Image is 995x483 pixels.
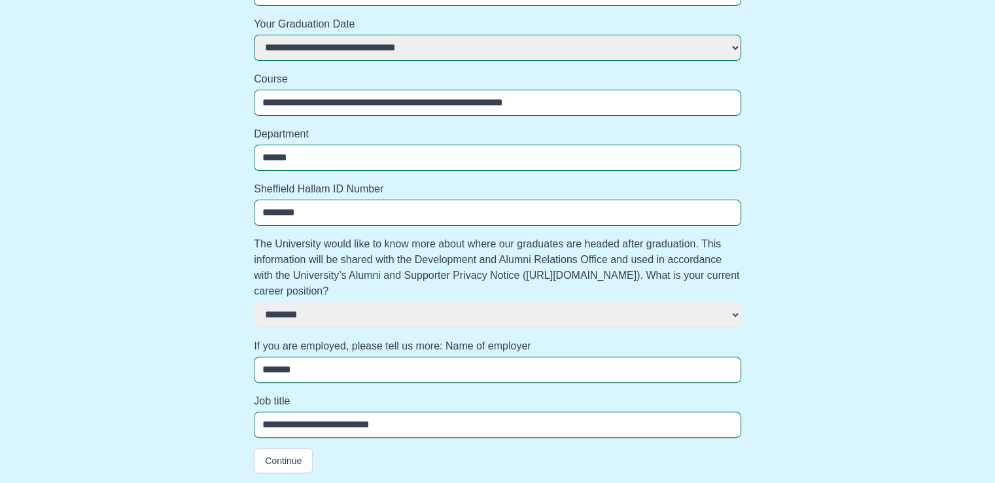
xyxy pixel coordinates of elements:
label: Course [254,71,741,87]
label: Sheffield Hallam ID Number [254,181,741,197]
button: Continue [254,448,313,473]
label: Your Graduation Date [254,16,741,32]
label: Job title [254,393,741,409]
label: If you are employed, please tell us more: Name of employer [254,338,741,354]
label: Department [254,126,741,142]
label: The University would like to know more about where our graduates are headed after graduation. Thi... [254,236,741,299]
